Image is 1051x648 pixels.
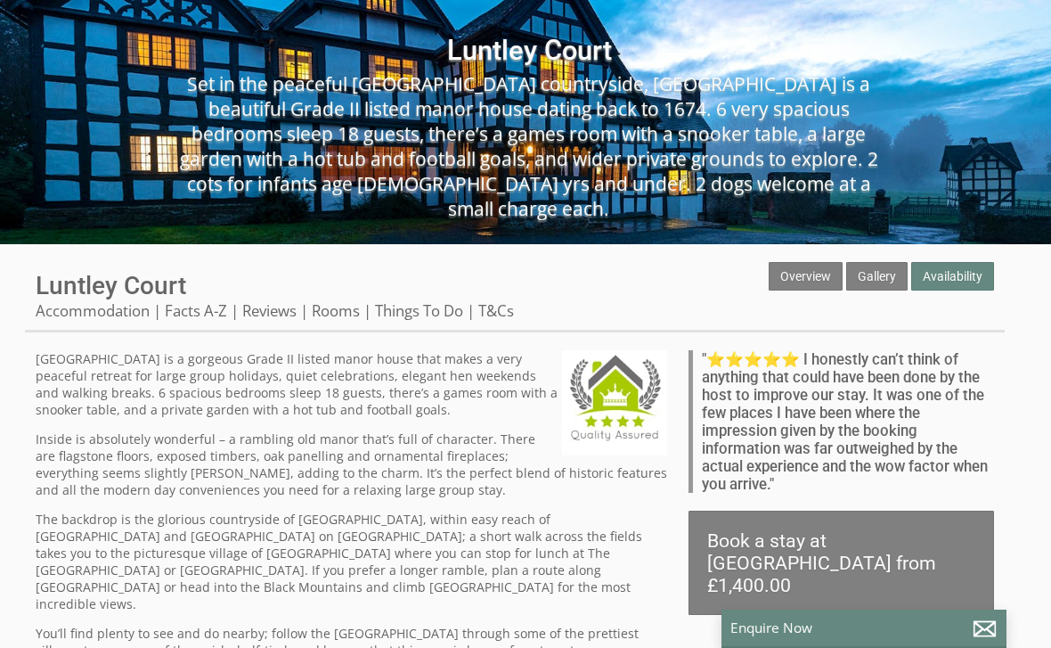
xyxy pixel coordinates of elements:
a: Accommodation [36,300,150,321]
a: Overview [769,262,843,291]
blockquote: "⭐⭐⭐⭐⭐ I honestly can’t think of anything that could have been done by the host to improve our st... [688,350,994,493]
p: Set in the peaceful [GEOGRAPHIC_DATA] countryside, [GEOGRAPHIC_DATA] is a beautiful Grade II list... [176,71,882,221]
a: Reviews [242,300,297,321]
p: Enquire Now [730,619,998,637]
a: Luntley Court [36,271,186,300]
p: The backdrop is the glorious countryside of [GEOGRAPHIC_DATA], within easy reach of [GEOGRAPHIC_D... [36,511,667,612]
h2: Luntley Court [25,34,1033,67]
a: T&Cs [478,300,514,321]
a: Rooms [312,300,360,321]
a: Facts A-Z [165,300,227,321]
a: Book a stay at [GEOGRAPHIC_DATA] from £1,400.00 [688,511,994,615]
a: Things To Do [375,300,463,321]
p: [GEOGRAPHIC_DATA] is a gorgeous Grade II listed manor house that makes a very peaceful retreat fo... [36,350,667,418]
img: Sleeps12.com - Quality Assured - 4 Star Award [562,350,667,455]
p: Inside is absolutely wonderful – a rambling old manor that’s full of character. There are flagsto... [36,431,667,498]
a: Gallery [846,262,908,291]
a: Availability [911,262,994,291]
